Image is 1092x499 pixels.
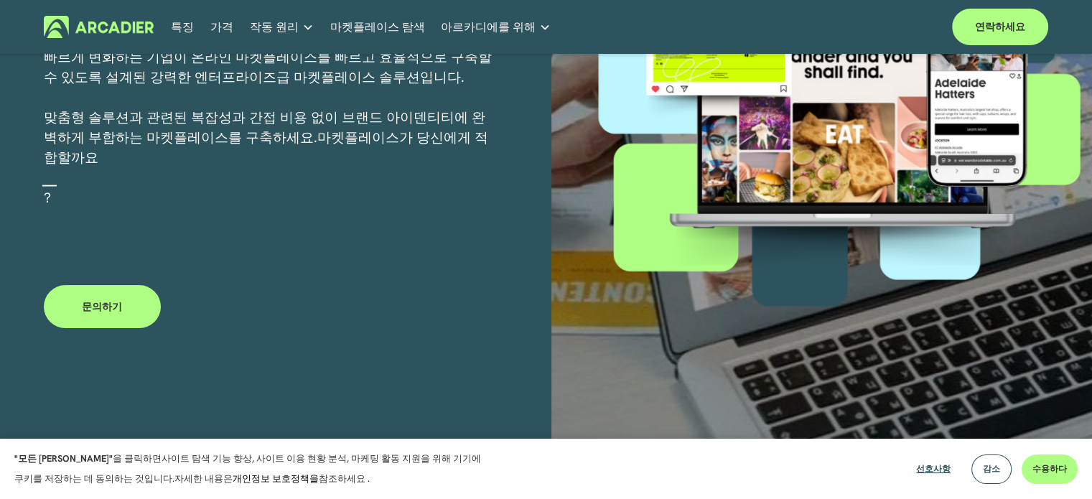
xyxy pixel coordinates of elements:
[44,285,161,328] a: 문의하기
[174,472,233,485] font: 자세한 내용은
[233,472,319,485] a: 개인정보 보호정책을
[14,452,481,485] font: 사이트 탐색 기능 향상, 사이트 이용 현황 분석, 마케팅 활동 지원을 위해 기기에 쿠키를 저장하는 데 동의하는 것입니다.
[441,19,536,34] font: 아르카디에를 위해
[441,16,551,38] a: 폴더 드롭다운
[319,472,370,485] font: 참조하세요 .
[113,452,162,465] font: 을 클릭하면
[14,452,113,465] font: "모든 [PERSON_NAME]"
[82,300,122,313] font: 문의하기
[916,463,951,475] font: 선호사항
[44,189,51,207] font: ?
[1020,430,1092,499] iframe: Chat Widget
[250,19,299,34] font: 작동 원리
[983,463,1000,475] font: 감소
[44,108,485,146] font: 맞춤형 솔루션과 관련된 복잡성과 간접 비용 없이 브랜드 아이덴티티에 완벽하게 부합하는 마켓플레이스를 구축하세요.
[905,454,961,484] button: 선호사항
[330,16,425,38] a: 마켓플레이스 탐색
[210,16,233,38] a: 가격
[975,20,1025,33] font: 연락하세요
[171,16,194,38] a: 특징
[250,16,314,38] a: 폴더 드롭다운
[210,19,233,34] font: 가격
[1020,430,1092,499] div: 채팅 위젯
[330,19,425,34] font: 마켓플레이스 탐색
[44,16,154,38] img: 아르카디에르
[952,9,1048,45] a: 연락하세요
[171,19,194,34] font: 특징
[971,454,1012,484] button: 감소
